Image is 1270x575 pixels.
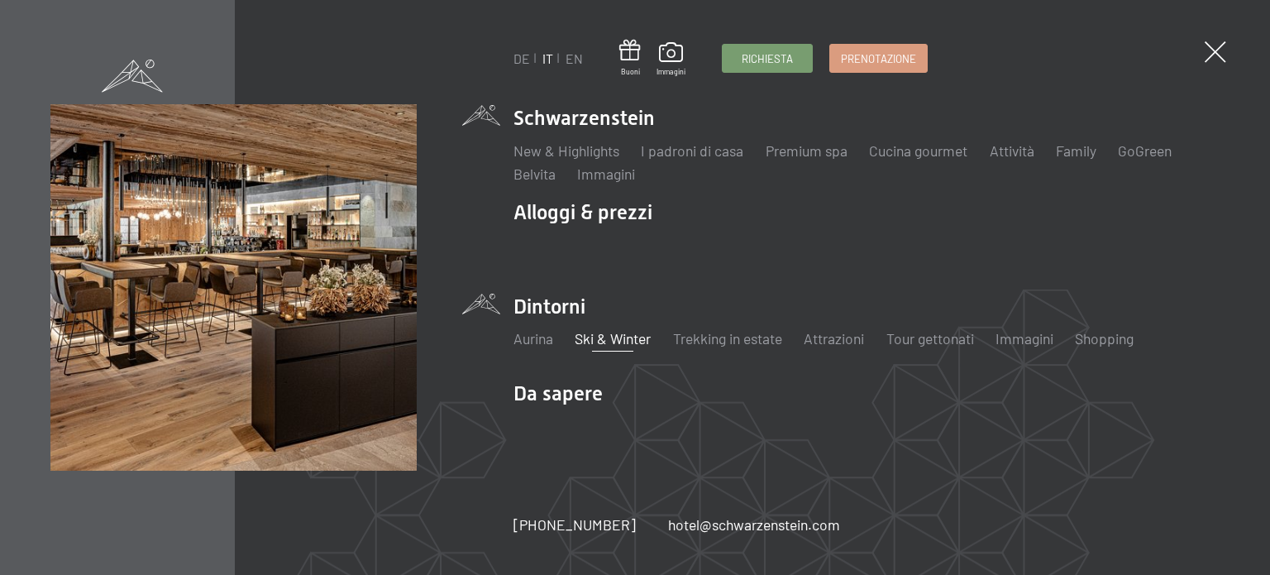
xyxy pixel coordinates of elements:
[841,51,916,66] span: Prenotazione
[1075,329,1134,347] a: Shopping
[656,42,685,77] a: Immagini
[641,141,743,160] a: I padroni di casa
[1118,141,1172,160] a: GoGreen
[619,67,641,77] span: Buoni
[656,67,685,77] span: Immagini
[513,141,619,160] a: New & Highlights
[766,141,847,160] a: Premium spa
[723,45,812,72] a: Richiesta
[513,50,530,66] a: DE
[886,329,974,347] a: Tour gettonati
[742,51,793,66] span: Richiesta
[513,515,636,535] a: [PHONE_NUMBER]
[673,329,782,347] a: Trekking in estate
[575,329,651,347] a: Ski & Winter
[542,50,553,66] a: IT
[513,329,553,347] a: Aurina
[995,329,1053,347] a: Immagini
[513,515,636,534] span: [PHONE_NUMBER]
[830,45,927,72] a: Prenotazione
[804,329,864,347] a: Attrazioni
[869,141,967,160] a: Cucina gourmet
[1056,141,1096,160] a: Family
[566,50,583,66] a: EN
[668,515,840,535] a: hotel@schwarzenstein.com
[619,40,641,77] a: Buoni
[577,165,635,183] a: Immagini
[990,141,1034,160] a: Attività
[513,165,556,183] a: Belvita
